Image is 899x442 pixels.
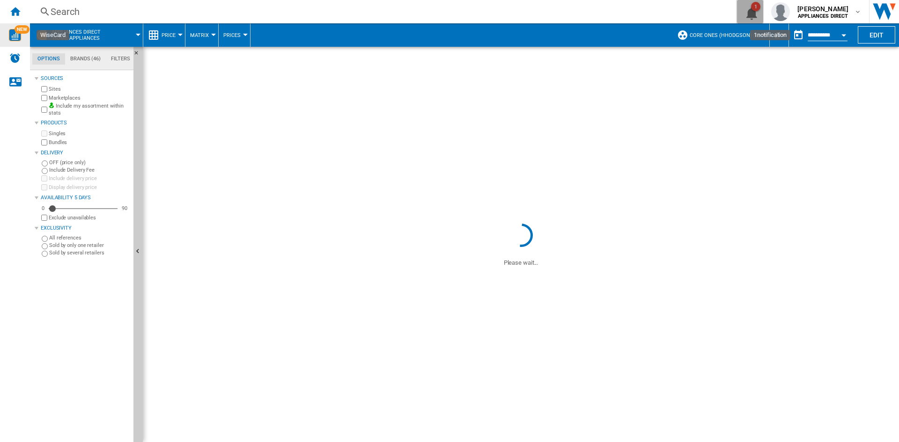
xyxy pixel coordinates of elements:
b: APPLIANCES DIRECT [798,13,848,19]
label: Singles [49,130,130,137]
input: Display delivery price [41,184,47,190]
button: Matrix [190,23,214,47]
input: Singles [41,130,47,137]
img: alerts-logo.svg [9,52,21,64]
span: [PERSON_NAME] [797,4,848,14]
label: Sites [49,86,130,93]
input: OFF (price only) [42,160,48,167]
div: Availability 5 Days [41,194,130,202]
span: Matrix [190,32,209,38]
label: Marketplaces [49,94,130,101]
label: Sold by only one retailer [49,242,130,249]
span: Prices [223,32,241,38]
input: Marketplaces [41,95,47,101]
input: All references [42,236,48,242]
button: Prices [223,23,245,47]
label: OFF (price only) [49,159,130,166]
span: £ [774,30,779,40]
md-tab-item: Options [32,53,65,65]
button: md-calendar [789,26,808,44]
div: 0 [39,205,47,212]
input: Bundles [41,139,47,145]
button: APPLIANCES DIRECTHome appliances [52,23,110,47]
md-menu: Currency [770,23,789,47]
div: Search [51,5,712,18]
div: Products [41,119,130,127]
md-tab-item: Brands (46) [65,53,106,65]
md-tab-item: Filters [106,53,135,65]
div: Sources [41,75,130,82]
img: mysite-bg-18x18.png [49,102,54,108]
label: Include my assortment within stats [49,102,130,117]
input: Include my assortment within stats [41,104,47,116]
input: Include delivery price [41,175,47,181]
label: Exclude unavailables [49,214,130,221]
button: Edit [858,26,895,43]
span: Core Ones (hhodgson) (8) [690,32,760,38]
span: NEW [15,25,29,34]
div: Exclusivity [41,225,130,232]
label: Bundles [49,139,130,146]
button: Hide [133,47,145,64]
img: profile.jpg [771,2,790,21]
input: Sold by several retailers [42,251,48,257]
label: Sold by several retailers [49,249,130,256]
div: Core Ones (hhodgson) (8) [677,23,765,47]
button: Price [162,23,180,47]
div: Price [148,23,180,47]
span: Price [162,32,176,38]
button: £ [774,23,784,47]
button: Core Ones (hhodgson) (8) [690,23,765,47]
div: 90 [119,205,130,212]
label: Display delivery price [49,184,130,191]
label: All references [49,234,130,241]
div: Delivery [41,149,130,157]
span: APPLIANCES DIRECT:Home appliances [52,29,101,41]
div: APPLIANCES DIRECTHome appliances [35,23,138,47]
input: Include Delivery Fee [42,168,48,174]
input: Sites [41,86,47,92]
label: Include delivery price [49,175,130,182]
button: Open calendar [835,25,852,42]
md-slider: Availability [49,204,118,213]
div: 1 [751,2,760,11]
ng-transclude: Please wait... [504,259,538,266]
label: Include Delivery Fee [49,167,130,174]
input: Display delivery price [41,215,47,221]
img: wise-card.svg [9,29,21,41]
input: Sold by only one retailer [42,243,48,249]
